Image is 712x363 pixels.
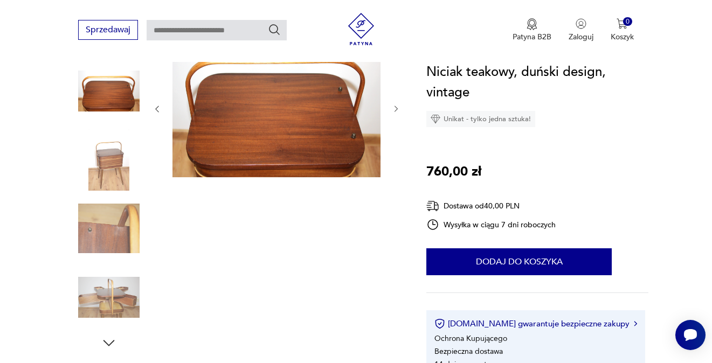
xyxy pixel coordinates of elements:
img: Ikona diamentu [431,114,440,124]
p: Patyna B2B [513,32,551,42]
button: Szukaj [268,23,281,36]
li: Ochrona Kupującego [434,333,507,344]
button: Patyna B2B [513,18,551,42]
img: Ikona medalu [527,18,537,30]
img: Zdjęcie produktu Niciak teakowy, duński design, vintage [78,60,140,122]
img: Ikona dostawy [426,199,439,213]
div: Wysyłka w ciągu 7 dni roboczych [426,218,556,231]
button: Sprzedawaj [78,20,138,40]
div: 0 [623,17,632,26]
li: Bezpieczna dostawa [434,346,503,357]
img: Ikona koszyka [617,18,627,29]
img: Patyna - sklep z meblami i dekoracjami vintage [345,13,377,45]
button: Dodaj do koszyka [426,248,612,275]
img: Ikona certyfikatu [434,318,445,329]
p: 760,00 zł [426,162,481,182]
a: Ikona medaluPatyna B2B [513,18,551,42]
div: Dostawa od 40,00 PLN [426,199,556,213]
h1: Niciak teakowy, duński design, vintage [426,62,648,103]
p: Zaloguj [569,32,593,42]
img: Ikona strzałki w prawo [634,321,637,326]
img: Zdjęcie produktu Niciak teakowy, duński design, vintage [78,198,140,259]
img: Zdjęcie produktu Niciak teakowy, duński design, vintage [78,267,140,328]
a: Sprzedawaj [78,27,138,34]
div: Unikat - tylko jedna sztuka! [426,111,535,127]
img: Ikonka użytkownika [576,18,586,29]
img: Zdjęcie produktu Niciak teakowy, duński design, vintage [78,129,140,191]
p: Koszyk [611,32,634,42]
img: Zdjęcie produktu Niciak teakowy, duński design, vintage [172,39,381,177]
button: Zaloguj [569,18,593,42]
iframe: Smartsupp widget button [675,320,706,350]
button: [DOMAIN_NAME] gwarantuje bezpieczne zakupy [434,318,637,329]
button: 0Koszyk [611,18,634,42]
